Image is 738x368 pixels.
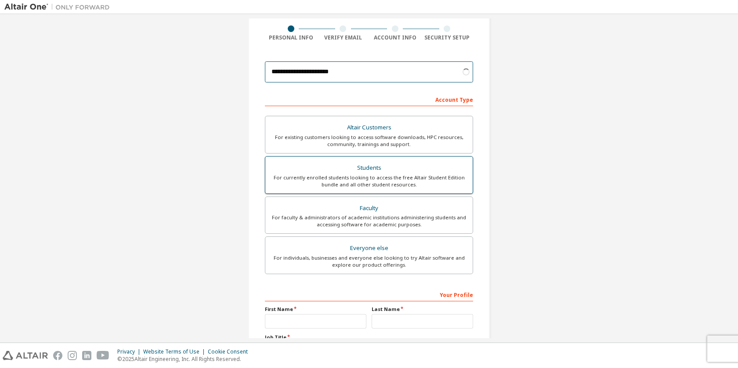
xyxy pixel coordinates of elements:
[271,121,467,134] div: Altair Customers
[4,3,114,11] img: Altair One
[208,348,253,355] div: Cookie Consent
[68,351,77,360] img: instagram.svg
[117,348,143,355] div: Privacy
[265,34,317,41] div: Personal Info
[265,92,473,106] div: Account Type
[271,214,467,228] div: For faculty & administrators of academic institutions administering students and accessing softwa...
[265,287,473,301] div: Your Profile
[3,351,48,360] img: altair_logo.svg
[372,306,473,313] label: Last Name
[265,334,473,341] label: Job Title
[82,351,91,360] img: linkedin.svg
[271,202,467,214] div: Faculty
[271,242,467,254] div: Everyone else
[369,34,421,41] div: Account Info
[265,306,366,313] label: First Name
[117,355,253,363] p: © 2025 Altair Engineering, Inc. All Rights Reserved.
[271,254,467,268] div: For individuals, businesses and everyone else looking to try Altair software and explore our prod...
[317,34,369,41] div: Verify Email
[271,134,467,148] div: For existing customers looking to access software downloads, HPC resources, community, trainings ...
[271,174,467,188] div: For currently enrolled students looking to access the free Altair Student Edition bundle and all ...
[271,162,467,174] div: Students
[53,351,62,360] img: facebook.svg
[143,348,208,355] div: Website Terms of Use
[421,34,474,41] div: Security Setup
[97,351,109,360] img: youtube.svg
